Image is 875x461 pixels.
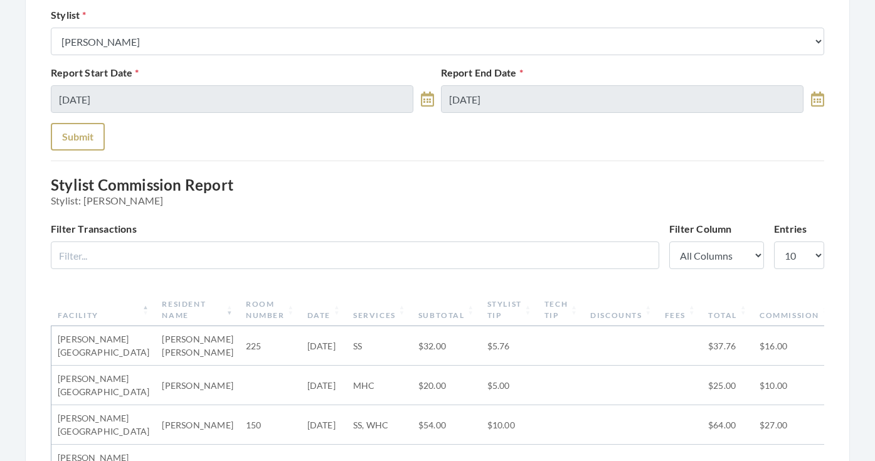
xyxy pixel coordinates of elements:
[51,85,413,113] input: Select Date
[441,65,523,80] label: Report End Date
[51,405,156,445] td: [PERSON_NAME][GEOGRAPHIC_DATA]
[51,326,156,366] td: [PERSON_NAME][GEOGRAPHIC_DATA]
[156,294,240,326] th: Resident Name: activate to sort column ascending
[774,221,807,236] label: Entries
[753,405,835,445] td: $27.00
[51,366,156,405] td: [PERSON_NAME][GEOGRAPHIC_DATA]
[301,405,347,445] td: [DATE]
[412,405,481,445] td: $54.00
[51,241,659,269] input: Filter...
[753,294,835,326] th: Commission: activate to sort column ascending
[156,366,240,405] td: [PERSON_NAME]
[240,405,301,445] td: 150
[156,405,240,445] td: [PERSON_NAME]
[347,294,412,326] th: Services: activate to sort column ascending
[156,326,240,366] td: [PERSON_NAME] [PERSON_NAME]
[51,194,824,206] span: Stylist: [PERSON_NAME]
[347,326,412,366] td: SS
[669,221,732,236] label: Filter Column
[412,366,481,405] td: $20.00
[538,294,584,326] th: Tech Tip: activate to sort column ascending
[51,176,824,206] h3: Stylist Commission Report
[347,405,412,445] td: SS, WHC
[51,294,156,326] th: Facility: activate to sort column descending
[51,65,139,80] label: Report Start Date
[301,294,347,326] th: Date: activate to sort column ascending
[481,326,538,366] td: $5.76
[51,221,137,236] label: Filter Transactions
[702,326,753,366] td: $37.76
[412,294,481,326] th: Subtotal: activate to sort column ascending
[481,405,538,445] td: $10.00
[659,294,702,326] th: Fees: activate to sort column ascending
[481,366,538,405] td: $5.00
[753,326,835,366] td: $16.00
[301,366,347,405] td: [DATE]
[584,294,658,326] th: Discounts: activate to sort column ascending
[412,326,481,366] td: $32.00
[421,85,434,113] a: toggle
[51,8,87,23] label: Stylist
[702,366,753,405] td: $25.00
[481,294,538,326] th: Stylist Tip: activate to sort column ascending
[240,294,301,326] th: Room Number: activate to sort column ascending
[702,294,753,326] th: Total: activate to sort column ascending
[702,405,753,445] td: $64.00
[301,326,347,366] td: [DATE]
[51,123,105,151] button: Submit
[811,85,824,113] a: toggle
[347,366,412,405] td: MHC
[753,366,835,405] td: $10.00
[441,85,803,113] input: Select Date
[240,326,301,366] td: 225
